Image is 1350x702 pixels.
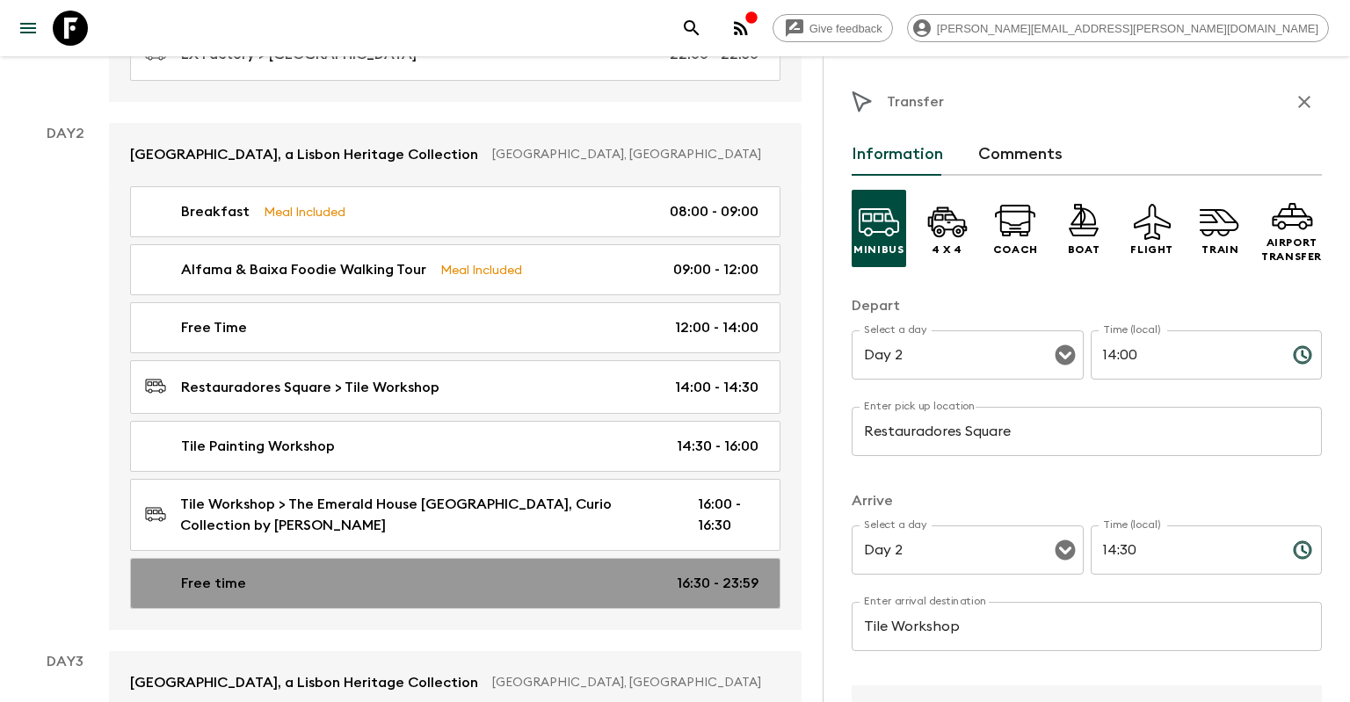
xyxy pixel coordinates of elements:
p: Tile Workshop > The Emerald House [GEOGRAPHIC_DATA], Curio Collection by [PERSON_NAME] [180,494,670,536]
button: Choose time, selected time is 2:30 PM [1285,532,1320,568]
span: [PERSON_NAME][EMAIL_ADDRESS][PERSON_NAME][DOMAIN_NAME] [927,22,1328,35]
p: 14:00 - 14:30 [675,377,758,398]
a: Tile Painting Workshop14:30 - 16:00 [130,421,780,472]
p: Meal Included [264,202,345,221]
a: Tile Workshop > The Emerald House [GEOGRAPHIC_DATA], Curio Collection by [PERSON_NAME]16:00 - 16:30 [130,479,780,551]
input: hh:mm [1091,330,1279,380]
p: 08:00 - 09:00 [670,201,758,222]
p: Free Time [181,317,247,338]
button: Open [1053,538,1078,562]
div: [PERSON_NAME][EMAIL_ADDRESS][PERSON_NAME][DOMAIN_NAME] [907,14,1329,42]
button: search adventures [674,11,709,46]
p: 12:00 - 14:00 [675,317,758,338]
p: Alfama & Baixa Foodie Walking Tour [181,259,426,280]
p: Day 2 [21,123,109,144]
a: Restauradores Square > Tile Workshop14:00 - 14:30 [130,360,780,414]
button: Open [1053,343,1078,367]
label: Select a day [864,322,926,337]
p: 4 x 4 [932,242,962,257]
a: Free time16:30 - 23:59 [130,558,780,609]
p: Day 3 [21,651,109,672]
p: Transfer [887,91,944,112]
label: Time (local) [1103,517,1160,532]
p: Depart [852,295,1322,316]
p: Minibus [853,242,904,257]
a: Free Time12:00 - 14:00 [130,302,780,353]
p: 14:30 - 16:00 [677,436,758,457]
button: Choose time, selected time is 2:00 PM [1285,337,1320,373]
p: Tile Painting Workshop [181,436,335,457]
input: hh:mm [1091,525,1279,575]
p: Airport Transfer [1261,235,1322,264]
p: Flight [1130,242,1173,257]
a: Give feedback [773,14,893,42]
p: [GEOGRAPHIC_DATA], a Lisbon Heritage Collection [130,672,478,693]
p: Coach [993,242,1038,257]
p: [GEOGRAPHIC_DATA], [GEOGRAPHIC_DATA] [492,146,766,163]
p: Train [1201,242,1238,257]
button: menu [11,11,46,46]
p: 16:30 - 23:59 [677,573,758,594]
p: 09:00 - 12:00 [673,259,758,280]
button: Comments [978,134,1063,176]
label: Time (local) [1103,322,1160,337]
p: [GEOGRAPHIC_DATA], [GEOGRAPHIC_DATA] [492,674,766,691]
label: Select a day [864,517,926,532]
p: Restauradores Square > Tile Workshop [181,377,439,398]
p: Arrive [852,490,1322,511]
p: Free time [181,573,246,594]
p: Boat [1068,242,1100,257]
label: Enter arrival destination [864,594,987,609]
p: [GEOGRAPHIC_DATA], a Lisbon Heritage Collection [130,144,478,165]
span: Give feedback [800,22,892,35]
button: Information [852,134,943,176]
p: Meal Included [440,260,522,279]
a: Alfama & Baixa Foodie Walking TourMeal Included09:00 - 12:00 [130,244,780,295]
a: BreakfastMeal Included08:00 - 09:00 [130,186,780,237]
a: [GEOGRAPHIC_DATA], a Lisbon Heritage Collection[GEOGRAPHIC_DATA], [GEOGRAPHIC_DATA] [109,123,802,186]
p: 16:00 - 16:30 [698,494,758,536]
label: Enter pick up location [864,399,976,414]
p: Breakfast [181,201,250,222]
